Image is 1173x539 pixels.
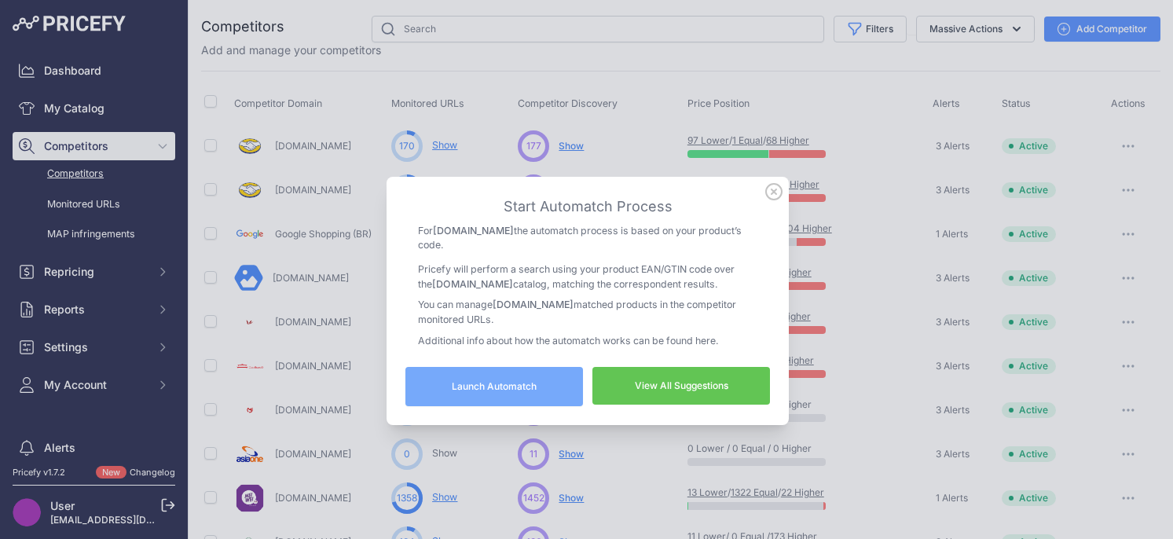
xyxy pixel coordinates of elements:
span: [DOMAIN_NAME] [432,278,513,290]
a: View All Suggestions [592,367,770,405]
p: Additional info about how the automatch works can be found here. [418,334,757,349]
button: Launch Automatch [405,367,583,406]
p: Pricefy will perform a search using your product EAN/GTIN code over the catalog, matching the cor... [418,262,757,291]
span: [DOMAIN_NAME] [433,225,514,236]
p: You can manage matched products in the competitor monitored URLs. [418,298,757,327]
h3: Start Automatch Process [418,196,757,218]
p: For the automatch process is based on your product’s code. [418,224,757,253]
span: [DOMAIN_NAME] [493,299,574,310]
